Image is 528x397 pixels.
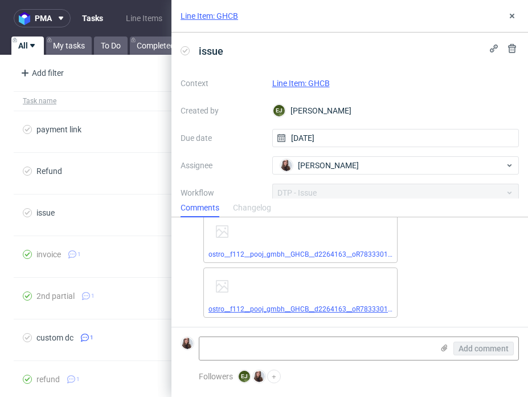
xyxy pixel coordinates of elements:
label: Created by [181,104,263,118]
figcaption: EJ [239,371,250,382]
a: ostro__f112__pooj_gmbh__GHCB__d2264163__oR783330122__inside__v1.pdf [208,305,445,313]
span: Task name [23,96,278,106]
a: ostro__f112__pooj_gmbh__GHCB__d2264163__oR783330122__inside__v2.pdf [208,250,445,258]
span: issue [194,42,228,60]
div: issue [36,208,55,217]
div: refund [36,375,60,384]
label: Context [181,76,263,90]
a: Line Items [119,9,169,27]
div: 2nd partial [36,291,75,301]
a: My tasks [46,37,92,55]
img: logo [19,12,35,25]
span: pma [35,14,52,22]
figcaption: EJ [273,105,285,116]
span: 1 [76,375,80,384]
button: pma [14,9,71,27]
a: Tasks [75,9,110,27]
div: Changelog [233,199,271,217]
div: Comments [181,199,219,217]
div: Add filter [16,64,66,82]
div: invoice [36,250,61,259]
span: [PERSON_NAME] [298,160,359,171]
a: To Do [94,37,128,55]
label: Workflow [181,186,263,200]
label: Assignee [181,159,263,172]
span: 1 [91,291,95,301]
a: Line Item: GHCB [272,79,330,88]
a: Line Item: GHCB [181,10,238,22]
img: Sandra Beśka [182,338,193,349]
button: + [267,370,281,383]
div: payment link [36,125,81,134]
label: Due date [181,131,263,145]
a: Completed tasks [130,37,203,55]
div: Refund [36,167,62,176]
span: 1 [90,333,93,342]
span: Followers [199,372,233,381]
span: 1 [77,250,81,259]
img: Sandra Beśka [281,160,292,171]
div: [PERSON_NAME] [272,102,519,120]
img: Sandra Beśka [253,371,265,382]
a: All [11,37,44,55]
div: custom dc [36,333,73,342]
